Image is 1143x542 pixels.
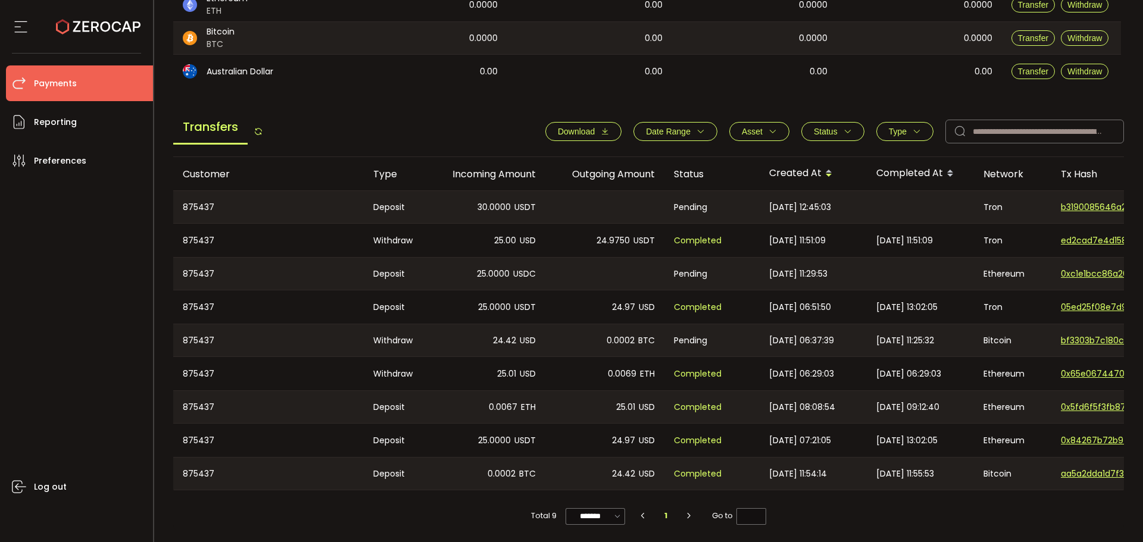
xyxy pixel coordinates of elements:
button: Withdraw [1061,30,1108,46]
div: Ethereum [974,424,1051,457]
span: [DATE] 09:12:40 [876,400,939,414]
div: 875437 [173,324,364,356]
span: 25.0000 [478,434,511,447]
span: BTC [519,467,536,481]
span: Date Range [646,127,691,136]
span: [DATE] 11:29:53 [769,267,827,281]
span: Transfer [1018,33,1049,43]
span: 0.0002 [488,467,516,481]
span: Withdraw [1067,33,1102,43]
span: [DATE] 13:02:05 [876,300,938,314]
li: 1 [655,507,677,524]
span: USDT [514,200,536,214]
span: Log out [34,478,67,496]
button: Withdraw [1061,64,1108,79]
span: [DATE] 11:54:14 [769,467,827,481]
div: Ethereum [974,357,1051,390]
span: [DATE] 06:29:03 [769,367,834,381]
span: 0.0000 [964,32,992,45]
span: USD [639,467,655,481]
div: Tron [974,224,1051,257]
span: 25.01 [497,367,516,381]
span: Total 9 [531,507,557,524]
div: Deposit [364,458,426,490]
span: 24.42 [612,467,635,481]
span: Type [889,127,907,136]
div: Incoming Amount [426,167,545,181]
button: Transfer [1011,30,1055,46]
span: 0.0069 [608,367,636,381]
span: BTC [207,38,235,51]
div: Created At [760,164,867,184]
div: 875437 [173,357,364,390]
div: Withdraw [364,357,426,390]
img: btc_portfolio.svg [183,31,197,45]
span: Pending [674,267,707,281]
span: USD [520,367,536,381]
button: Download [545,122,622,141]
span: 0.0000 [799,32,827,45]
div: 875437 [173,191,364,223]
div: 875437 [173,290,364,324]
span: Australian Dollar [207,65,273,78]
span: Transfer [1018,67,1049,76]
span: BTC [638,334,655,347]
span: Preferences [34,152,86,170]
span: 0.0002 [607,334,635,347]
span: [DATE] 07:21:05 [769,434,831,447]
div: 875437 [173,391,364,423]
span: 0.00 [645,65,663,79]
span: USD [639,400,655,414]
span: USD [639,300,655,314]
div: Type [364,167,426,181]
span: USDT [633,234,655,247]
span: Pending [674,334,707,347]
span: 24.97 [612,434,635,447]
span: ETH [207,5,248,17]
span: Completed [674,234,722,247]
span: Pending [674,200,707,214]
div: Deposit [364,191,426,223]
span: Completed [674,467,722,481]
span: 24.42 [493,334,516,347]
div: Withdraw [364,324,426,356]
span: ETH [521,400,536,414]
span: USDT [514,300,536,314]
span: USD [639,434,655,447]
div: Tron [974,290,1051,324]
div: 875437 [173,458,364,490]
span: Download [558,127,595,136]
span: 25.00 [494,234,516,247]
div: Ethereum [974,391,1051,423]
span: 30.0000 [477,200,511,214]
div: Withdraw [364,224,426,257]
span: 0.0067 [489,400,517,414]
span: [DATE] 11:51:09 [876,234,933,247]
span: ETH [640,367,655,381]
span: [DATE] 11:25:32 [876,334,934,347]
span: USD [520,234,536,247]
div: Tron [974,191,1051,223]
span: [DATE] 06:37:39 [769,334,834,347]
button: Asset [729,122,789,141]
span: 24.9750 [597,234,630,247]
span: Go to [712,507,766,524]
span: Completed [674,400,722,414]
img: aud_portfolio.svg [183,64,197,79]
iframe: Chat Widget [1004,413,1143,542]
div: 875437 [173,258,364,290]
span: USDT [514,434,536,447]
div: Bitcoin [974,324,1051,356]
span: [DATE] 12:45:03 [769,200,831,214]
div: 875437 [173,224,364,257]
span: 25.0000 [477,267,510,281]
div: Customer [173,167,364,181]
span: USD [520,334,536,347]
span: 0.00 [645,32,663,45]
span: Completed [674,367,722,381]
span: [DATE] 11:51:09 [769,234,826,247]
div: Deposit [364,258,426,290]
span: 0.0000 [469,32,498,45]
button: Status [801,122,864,141]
